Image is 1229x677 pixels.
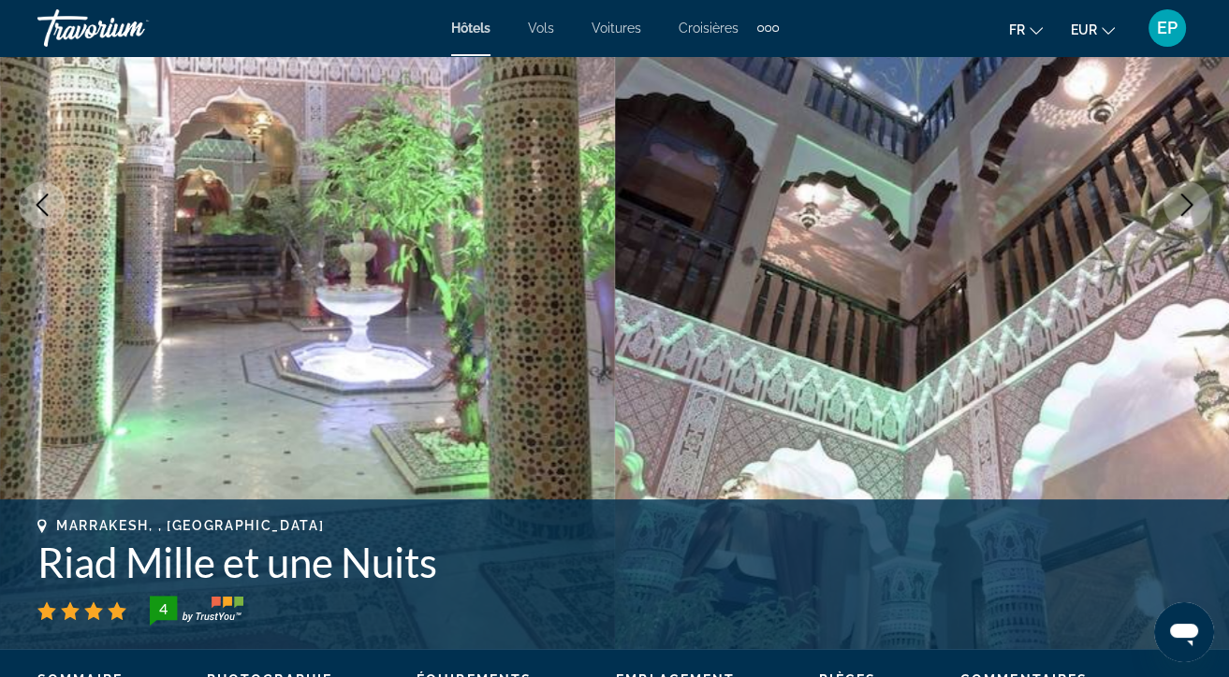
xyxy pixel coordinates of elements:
[592,21,641,36] a: Voitures
[1143,8,1192,48] button: User Menu
[144,598,182,620] div: 4
[1163,181,1210,228] button: Next image
[1071,16,1115,43] button: Change currency
[1157,19,1178,37] span: EP
[451,21,490,36] a: Hôtels
[37,538,1192,586] h1: Riad Mille et une Nuits
[37,4,225,52] a: Travorium
[1009,22,1025,37] span: fr
[150,596,243,626] img: TrustYou guest rating badge
[1009,16,1043,43] button: Change language
[56,518,324,533] span: Marrakesh, , [GEOGRAPHIC_DATA]
[19,181,66,228] button: Previous image
[757,13,779,43] button: Extra navigation items
[1071,22,1097,37] span: EUR
[528,21,554,36] a: Vols
[1154,602,1214,662] iframe: Bouton de lancement de la fenêtre de messagerie
[679,21,739,36] a: Croisières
